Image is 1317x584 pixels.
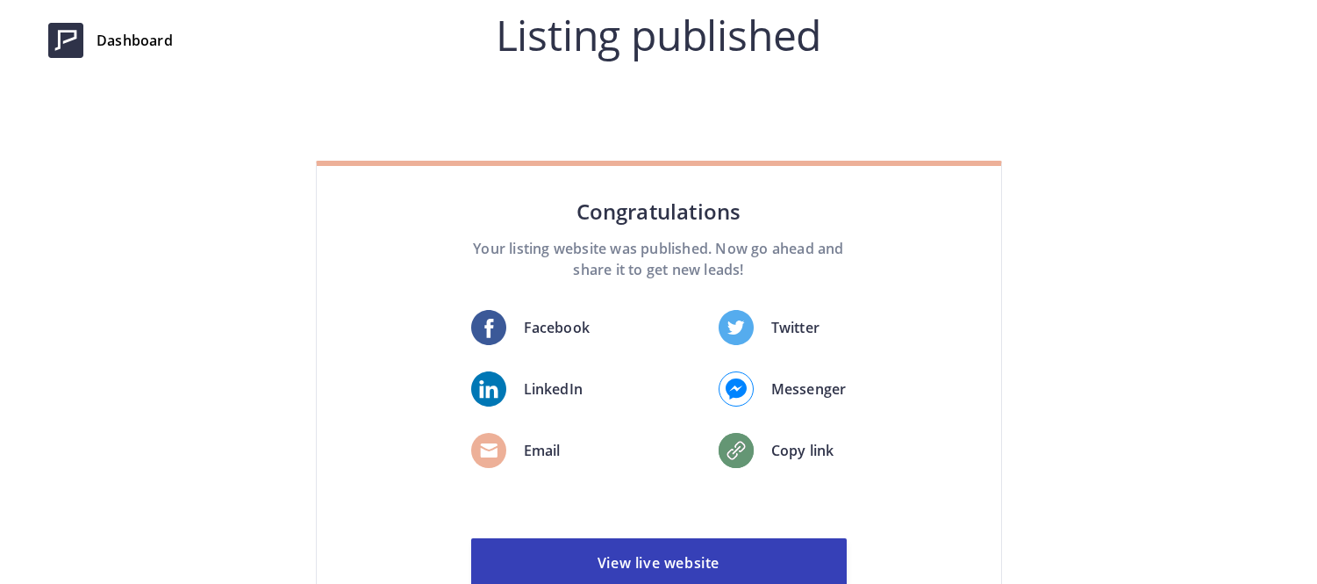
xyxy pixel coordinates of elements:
[471,196,847,227] h4: Congratulations
[1229,496,1296,563] iframe: Drift Widget Chat Controller
[524,379,583,400] p: LinkedIn
[471,433,506,468] img: fb
[471,238,847,280] p: Your listing website was published. Now go ahead and share it to get new leads!
[771,379,847,400] p: Messenger
[471,310,506,345] img: fb
[771,440,834,461] p: Copy link
[719,310,754,345] img: twitter
[97,30,173,51] span: Dashboard
[496,14,822,56] h2: Listing published
[719,371,754,407] img: fb
[719,433,754,468] img: fb
[771,317,820,338] p: Twitter
[35,14,186,67] a: Dashboard
[524,440,561,461] p: Email
[471,371,506,407] img: fb
[524,317,591,338] p: Facebook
